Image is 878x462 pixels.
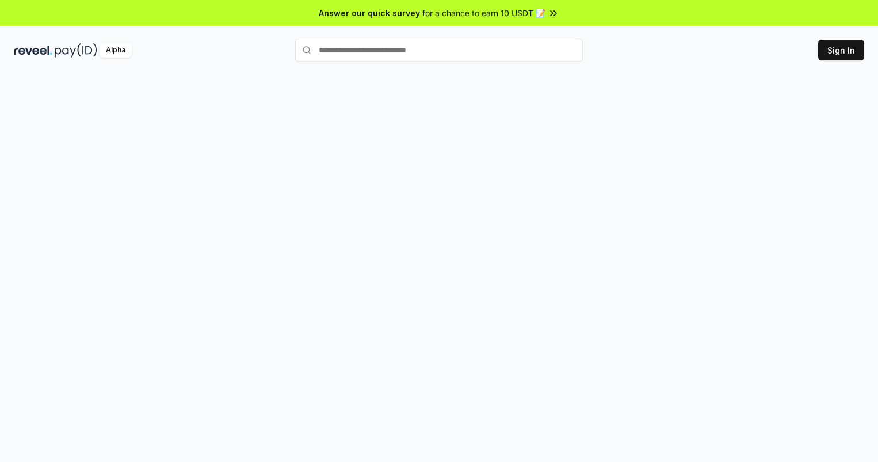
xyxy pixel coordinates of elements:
img: pay_id [55,43,97,58]
button: Sign In [818,40,864,60]
div: Alpha [100,43,132,58]
span: Answer our quick survey [319,7,420,19]
img: reveel_dark [14,43,52,58]
span: for a chance to earn 10 USDT 📝 [422,7,545,19]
